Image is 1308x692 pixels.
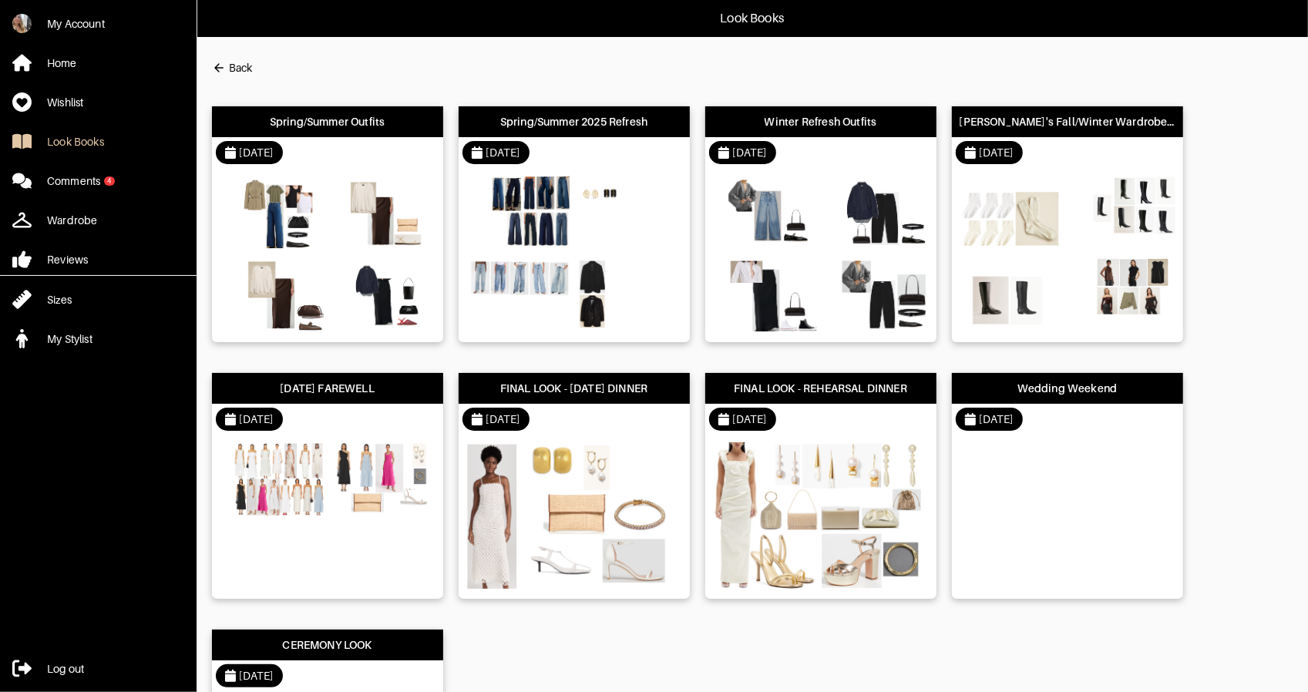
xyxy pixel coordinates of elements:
img: Outfit Maria's Fall/Winter Wardrobe Refresh [1071,259,1175,332]
img: Outfit FINAL LOOK - THURSDAY DINNER [466,442,674,589]
div: My Account [47,16,105,32]
img: Outfit Spring/Summer Outfits [220,259,324,332]
img: Outfit Spring/Summer 2025 Refresh [578,259,682,332]
img: Outfit Winter Refresh Outfits [825,259,929,332]
img: Outfit Maria's Fall/Winter Wardrobe Refresh [1071,176,1175,249]
div: Back [230,60,253,76]
div: [DATE] [240,145,274,160]
img: Outfit Spring/Summer Outfits [220,176,324,249]
div: Comments [47,173,100,189]
img: Outfit Spring/Summer 2025 Refresh [578,176,682,249]
img: Outfit Spring/Summer 2025 Refresh [466,176,570,249]
img: Outfit Maria's Fall/Winter Wardrobe Refresh [960,176,1064,249]
div: [DATE] FAREWELL [280,381,375,396]
div: [DATE] [486,145,520,160]
img: Outfit Winter Refresh Outfits [713,176,817,249]
div: CEREMONY LOOK [282,637,372,653]
img: Outfit Spring/Summer Outfits [331,176,435,249]
img: Outfit FINAL LOOK - REHEARSAL DINNER [713,442,921,589]
img: xWemDYNAqtuhRT7mQ8QZfc8g [12,14,32,33]
div: 4 [107,176,111,186]
div: Winter Refresh Outfits [765,114,877,129]
p: Look Books [720,9,784,28]
div: [DATE] [486,412,520,427]
div: Wardrobe [47,213,97,228]
div: Home [47,55,77,71]
img: Outfit Maria's Fall/Winter Wardrobe Refresh [960,259,1064,332]
div: Wishlist [47,95,83,110]
div: [DATE] [733,412,767,427]
div: Spring/Summer Outfits [270,114,385,129]
img: Outfit Spring/Summer 2025 Refresh [466,259,570,332]
div: Sizes [47,292,72,307]
div: My Stylist [47,331,92,347]
div: FINAL LOOK - [DATE] DINNER [500,381,647,396]
div: Wedding Weekend [1017,381,1118,396]
div: [DATE] [733,145,767,160]
img: Outfit Winter Refresh Outfits [713,259,817,332]
img: Outfit Winter Refresh Outfits [825,176,929,249]
div: Look Books [47,134,104,149]
img: Outfit SUNDAY FAREWELL [331,442,435,516]
div: [PERSON_NAME]'s Fall/Winter Wardrobe Refresh [960,114,1175,129]
div: FINAL LOOK - REHEARSAL DINNER [734,381,907,396]
div: [DATE] [980,145,1014,160]
img: Outfit Spring/Summer Outfits [331,259,435,332]
div: [DATE] [240,412,274,427]
div: [DATE] [240,668,274,684]
div: Spring/Summer 2025 Refresh [500,114,647,129]
div: Log out [47,661,84,677]
button: Back [212,52,253,83]
div: Reviews [47,252,88,267]
img: Outfit SUNDAY FAREWELL [220,442,324,516]
div: [DATE] [980,412,1014,427]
